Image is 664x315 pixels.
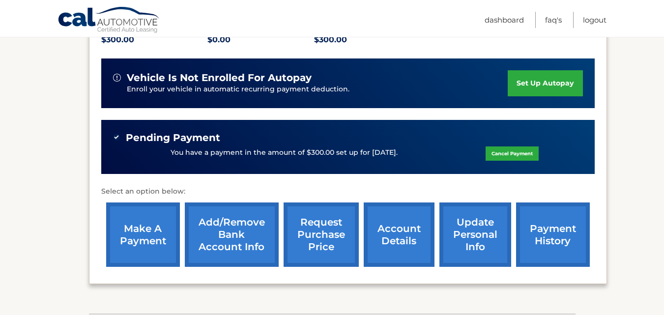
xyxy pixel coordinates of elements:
a: update personal info [439,202,511,267]
a: payment history [516,202,590,267]
a: FAQ's [545,12,562,28]
a: Logout [583,12,606,28]
img: check-green.svg [113,134,120,141]
a: set up autopay [508,70,582,96]
span: vehicle is not enrolled for autopay [127,72,312,84]
a: Cancel Payment [486,146,539,161]
a: Cal Automotive [58,6,161,35]
p: $300.00 [101,33,208,47]
p: You have a payment in the amount of $300.00 set up for [DATE]. [171,147,398,158]
a: Dashboard [485,12,524,28]
p: Enroll your vehicle in automatic recurring payment deduction. [127,84,508,95]
p: $300.00 [314,33,421,47]
a: request purchase price [284,202,359,267]
span: Pending Payment [126,132,220,144]
p: Select an option below: [101,186,595,198]
img: alert-white.svg [113,74,121,82]
a: account details [364,202,434,267]
a: Add/Remove bank account info [185,202,279,267]
p: $0.00 [207,33,314,47]
a: make a payment [106,202,180,267]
